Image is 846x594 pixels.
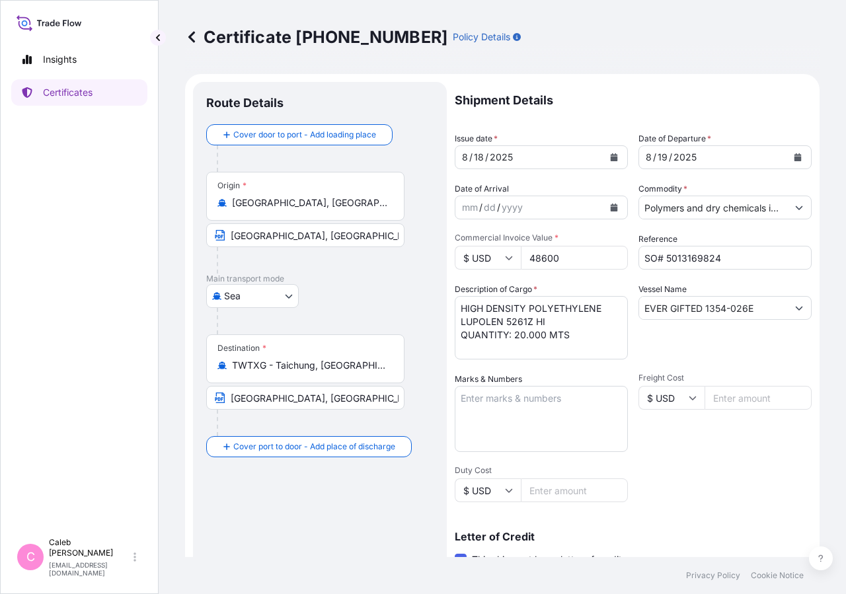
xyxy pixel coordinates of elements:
p: [EMAIL_ADDRESS][DOMAIN_NAME] [49,561,131,577]
p: Main transport mode [206,274,434,284]
p: Shipment Details [455,82,812,119]
span: Cover port to door - Add place of discharge [233,440,395,453]
a: Insights [11,46,147,73]
button: Select transport [206,284,299,308]
input: Enter booking reference [638,246,812,270]
input: Destination [232,359,388,372]
input: Enter amount [705,386,812,410]
input: Enter amount [521,478,628,502]
p: Route Details [206,95,284,111]
div: / [653,149,656,165]
div: month, [644,149,653,165]
a: Certificates [11,79,147,106]
input: Type to search commodity [639,196,787,219]
button: Calendar [603,197,625,218]
span: Sea [224,289,241,303]
button: Show suggestions [787,296,811,320]
button: Cover port to door - Add place of discharge [206,436,412,457]
span: Date of Departure [638,132,711,145]
div: day, [473,149,485,165]
button: Calendar [787,147,808,168]
input: Type to search vessel name or IMO [639,296,787,320]
div: month, [461,149,469,165]
span: This shipment has a letter of credit [472,553,622,566]
button: Cover door to port - Add loading place [206,124,393,145]
span: Duty Cost [455,465,628,476]
span: Commercial Invoice Value [455,233,628,243]
button: Show suggestions [787,196,811,219]
span: C [26,550,35,564]
span: Date of Arrival [455,182,509,196]
div: Destination [217,343,266,353]
p: Insights [43,53,77,66]
a: Cookie Notice [751,570,804,581]
a: Privacy Policy [686,570,740,581]
span: Freight Cost [638,373,812,383]
label: Marks & Numbers [455,373,522,386]
div: / [669,149,672,165]
div: year, [488,149,514,165]
div: year, [672,149,698,165]
div: Origin [217,180,247,191]
p: Caleb [PERSON_NAME] [49,537,131,558]
div: / [497,200,500,215]
div: day, [656,149,669,165]
span: Cover door to port - Add loading place [233,128,376,141]
div: month, [461,200,479,215]
div: / [485,149,488,165]
label: Description of Cargo [455,283,537,296]
p: Certificates [43,86,93,99]
div: / [469,149,473,165]
label: Vessel Name [638,283,687,296]
div: day, [482,200,497,215]
span: Issue date [455,132,498,145]
label: Commodity [638,182,687,196]
button: Calendar [603,147,625,168]
div: year, [500,200,524,215]
p: Certificate [PHONE_NUMBER] [185,26,447,48]
p: Policy Details [453,30,510,44]
div: / [479,200,482,215]
input: Enter amount [521,246,628,270]
input: Text to appear on certificate [206,223,404,247]
input: Origin [232,196,388,209]
p: Letter of Credit [455,531,812,542]
input: Text to appear on certificate [206,386,404,410]
label: Reference [638,233,677,246]
textarea: HIGH DENSITY POLYETHYLENE LUPOLEN 5261Z HI QUANTITY: 20.000 MTS [455,296,628,359]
